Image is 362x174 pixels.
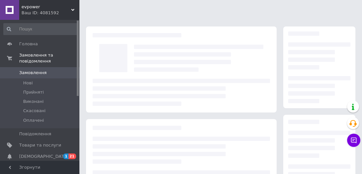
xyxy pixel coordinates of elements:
[347,134,360,147] button: Чат з покупцем
[68,153,76,159] span: 21
[23,117,44,123] span: Оплачені
[19,131,51,137] span: Повідомлення
[63,153,68,159] span: 1
[22,4,71,10] span: evpower
[3,23,78,35] input: Пошук
[23,89,44,95] span: Прийняті
[19,41,38,47] span: Головна
[19,142,61,148] span: Товари та послуги
[19,153,68,159] span: [DEMOGRAPHIC_DATA]
[19,70,47,76] span: Замовлення
[22,10,79,16] div: Ваш ID: 4081592
[19,52,79,64] span: Замовлення та повідомлення
[23,108,46,114] span: Скасовані
[23,99,44,105] span: Виконані
[23,80,33,86] span: Нові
